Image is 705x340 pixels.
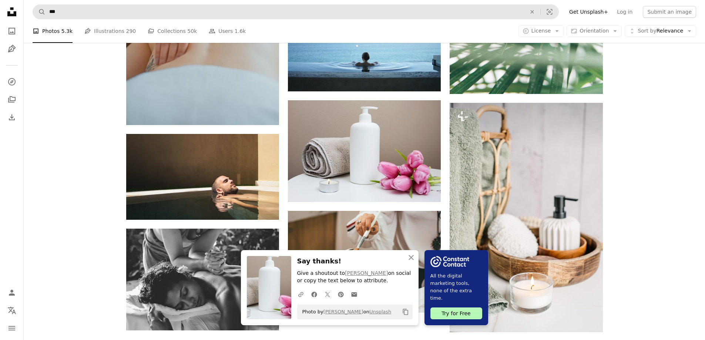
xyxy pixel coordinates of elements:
[323,309,363,314] a: [PERSON_NAME]
[348,287,361,302] a: Share over email
[334,287,348,302] a: Share on Pinterest
[288,148,441,154] a: white plastic pump bottle beside pink tulips and gray towel
[297,270,413,285] p: Give a shoutout to on social or copy the text below to attribute.
[4,303,19,318] button: Language
[33,4,559,19] form: Find visuals sitewide
[450,103,602,332] img: a white candle sitting on top of a table next to a basket
[567,25,622,37] button: Orientation
[126,173,279,180] a: man floating on water
[126,276,279,283] a: grayscale photo of woman hugging baby
[288,100,441,202] img: white plastic pump bottle beside pink tulips and gray towel
[321,287,334,302] a: Share on Twitter
[288,211,441,313] img: man wearing mud mask
[4,4,19,21] a: Home — Unsplash
[33,5,46,19] button: Search Unsplash
[638,27,683,35] span: Relevance
[424,250,488,325] a: All the digital marketing tools, none of the extra time.Try for Free
[450,214,602,221] a: a white candle sitting on top of a table next to a basket
[643,6,696,18] button: Submit an image
[4,110,19,125] a: Download History
[369,309,391,314] a: Unsplash
[126,134,279,220] img: man floating on water
[4,285,19,300] a: Log in / Sign up
[4,74,19,89] a: Explore
[518,25,564,37] button: License
[126,27,136,35] span: 290
[187,27,197,35] span: 50k
[4,41,19,56] a: Illustrations
[345,270,388,276] a: [PERSON_NAME]
[430,272,482,302] span: All the digital marketing tools, none of the extra time.
[209,19,246,43] a: Users 1.6k
[308,287,321,302] a: Share on Facebook
[4,92,19,107] a: Collections
[580,28,609,34] span: Orientation
[541,5,558,19] button: Visual search
[565,6,612,18] a: Get Unsplash+
[430,307,482,319] div: Try for Free
[288,37,441,44] a: woman in water pool
[430,256,469,267] img: file-1754318165549-24bf788d5b37
[531,28,551,34] span: License
[235,27,246,35] span: 1.6k
[84,19,136,43] a: Illustrations 290
[148,19,197,43] a: Collections 50k
[299,306,392,318] span: Photo by on
[297,256,413,267] h3: Say thanks!
[612,6,637,18] a: Log in
[399,306,412,318] button: Copy to clipboard
[524,5,540,19] button: Clear
[638,28,656,34] span: Sort by
[4,321,19,336] button: Menu
[625,25,696,37] button: Sort byRelevance
[4,24,19,38] a: Photos
[126,229,279,330] img: grayscale photo of woman hugging baby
